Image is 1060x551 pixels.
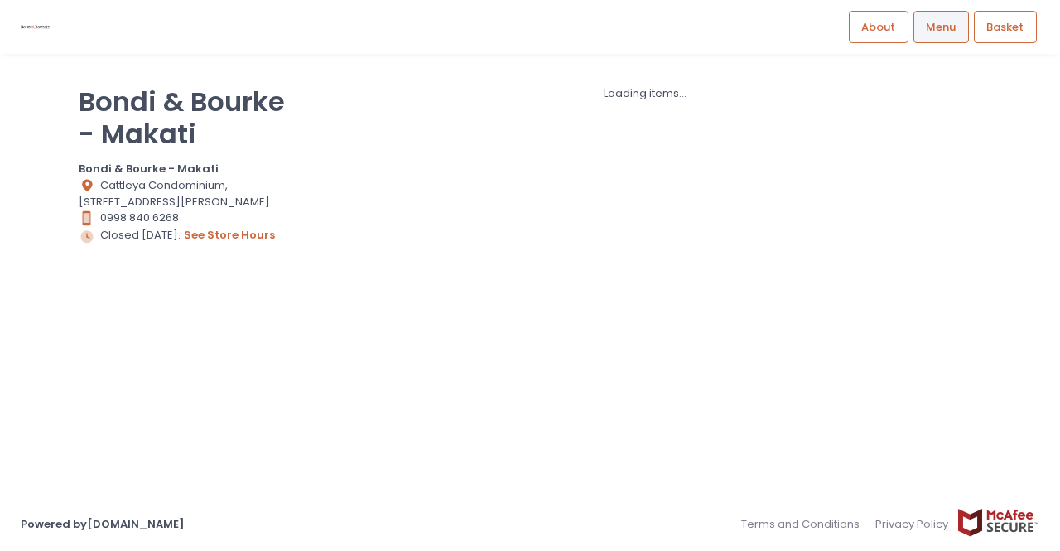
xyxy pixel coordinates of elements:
div: Loading items... [310,85,981,102]
span: Basket [986,19,1024,36]
a: Powered by[DOMAIN_NAME] [21,516,185,532]
a: About [849,11,908,42]
a: Privacy Policy [868,508,957,540]
a: Terms and Conditions [741,508,868,540]
img: mcafee-secure [956,508,1039,537]
img: logo [21,12,50,41]
button: see store hours [183,226,276,244]
div: Cattleya Condominium, [STREET_ADDRESS][PERSON_NAME] [79,177,289,210]
p: Bondi & Bourke - Makati [79,85,289,150]
div: 0998 840 6268 [79,210,289,226]
a: Menu [913,11,969,42]
b: Bondi & Bourke - Makati [79,161,219,176]
div: Closed [DATE]. [79,226,289,244]
span: Menu [926,19,956,36]
span: About [861,19,895,36]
